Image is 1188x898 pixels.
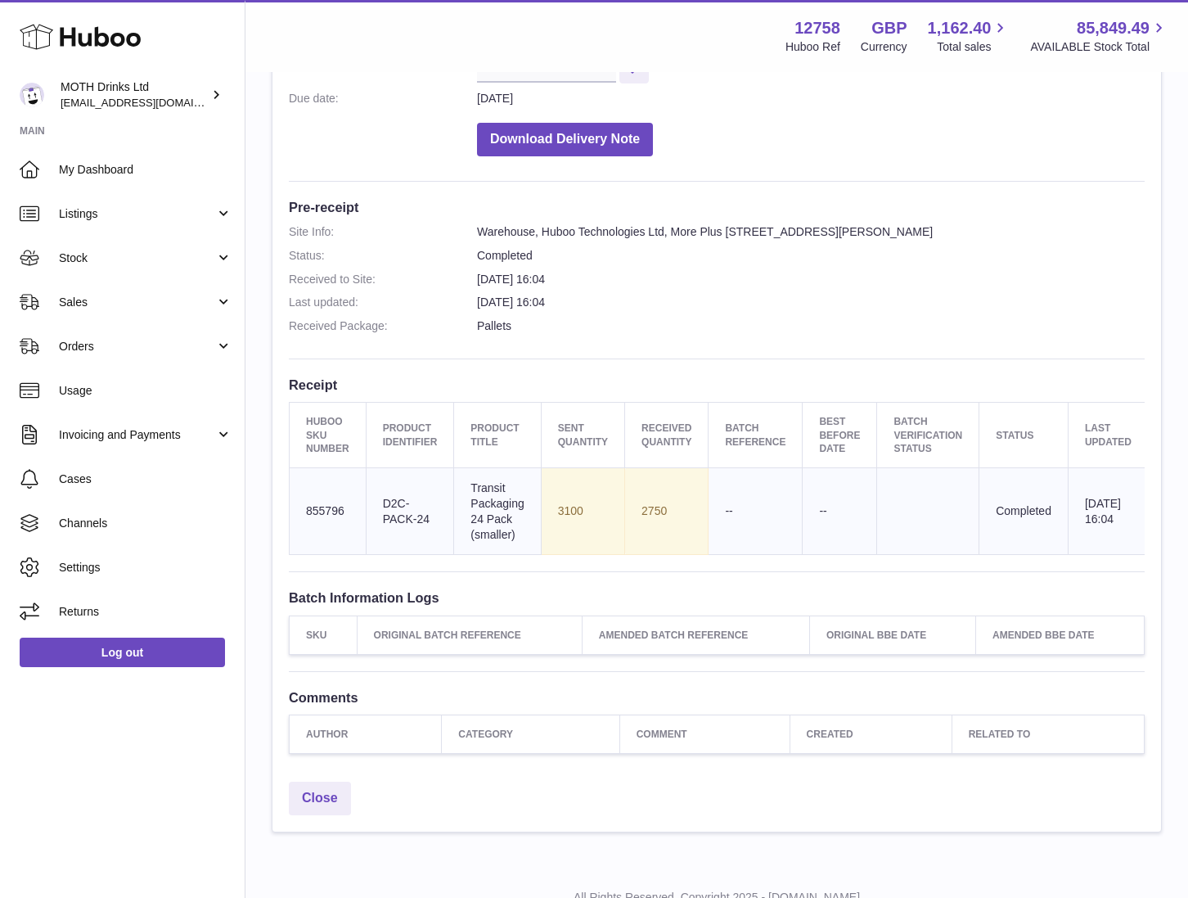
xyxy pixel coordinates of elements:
[20,83,44,107] img: orders@mothdrinks.com
[619,715,790,753] th: Comment
[289,198,1145,216] h3: Pre-receipt
[803,403,877,468] th: Best Before Date
[59,295,215,310] span: Sales
[871,17,907,39] strong: GBP
[59,560,232,575] span: Settings
[541,467,624,555] td: 3100
[477,272,1145,287] dd: [DATE] 16:04
[477,224,1145,240] dd: Warehouse, Huboo Technologies Ltd, More Plus [STREET_ADDRESS][PERSON_NAME]
[366,467,454,555] td: D2C-PACK-24
[937,39,1010,55] span: Total sales
[61,79,208,111] div: MOTH Drinks Ltd
[59,472,232,487] span: Cases
[790,715,952,753] th: Created
[582,616,809,654] th: Amended Batch Reference
[59,427,215,443] span: Invoicing and Payments
[477,248,1145,264] dd: Completed
[357,616,582,654] th: Original Batch Reference
[477,91,1145,106] dd: [DATE]
[366,403,454,468] th: Product Identifier
[928,17,992,39] span: 1,162.40
[289,688,1145,706] h3: Comments
[20,638,225,667] a: Log out
[709,467,803,555] td: --
[928,17,1010,55] a: 1,162.40 Total sales
[861,39,907,55] div: Currency
[454,403,541,468] th: Product title
[289,272,477,287] dt: Received to Site:
[59,162,232,178] span: My Dashboard
[59,250,215,266] span: Stock
[803,467,877,555] td: --
[976,616,1145,654] th: Amended BBE Date
[290,467,367,555] td: 855796
[1068,467,1148,555] td: [DATE] 16:04
[289,589,1145,607] h3: Batch Information Logs
[1068,403,1148,468] th: Last updated
[979,403,1069,468] th: Status
[289,295,477,310] dt: Last updated:
[477,295,1145,310] dd: [DATE] 16:04
[1030,17,1168,55] a: 85,849.49 AVAILABLE Stock Total
[442,715,619,753] th: Category
[952,715,1144,753] th: Related to
[289,248,477,264] dt: Status:
[59,516,232,531] span: Channels
[794,17,840,39] strong: 12758
[454,467,541,555] td: Transit Packaging 24 Pack (smaller)
[477,123,653,156] button: Download Delivery Note
[1030,39,1168,55] span: AVAILABLE Stock Total
[290,403,367,468] th: Huboo SKU Number
[785,39,840,55] div: Huboo Ref
[979,467,1069,555] td: Completed
[61,96,241,109] span: [EMAIL_ADDRESS][DOMAIN_NAME]
[289,91,477,106] dt: Due date:
[877,403,979,468] th: Batch Verification Status
[625,403,709,468] th: Received Quantity
[809,616,975,654] th: Original BBE Date
[289,376,1145,394] h3: Receipt
[59,383,232,399] span: Usage
[59,339,215,354] span: Orders
[709,403,803,468] th: Batch Reference
[290,616,358,654] th: SKU
[59,604,232,620] span: Returns
[290,715,442,753] th: Author
[625,467,709,555] td: 2750
[289,224,477,240] dt: Site Info:
[289,318,477,334] dt: Received Package:
[59,206,215,222] span: Listings
[289,782,351,815] a: Close
[477,318,1145,334] dd: Pallets
[1077,17,1150,39] span: 85,849.49
[541,403,624,468] th: Sent Quantity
